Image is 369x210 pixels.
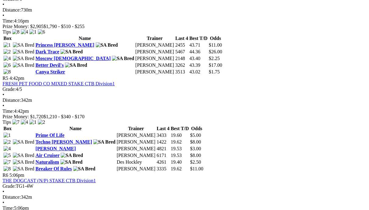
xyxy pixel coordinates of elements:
div: 4:42pm [2,109,367,114]
span: Tips [2,119,11,125]
span: • [2,200,4,205]
a: Better Devil's [35,62,64,68]
span: • [2,103,4,108]
td: [PERSON_NAME] [116,132,156,138]
div: Prize Money: $2,905 [2,24,367,29]
a: Dark Trace [35,49,59,54]
td: 4821 [156,146,170,152]
th: Trainer [135,35,174,41]
td: 19.60 [170,132,189,138]
span: • [2,13,4,18]
img: SA Bred [13,139,34,145]
td: 19.53 [170,146,189,152]
img: SA Bred [13,42,34,48]
td: 4261 [156,159,170,165]
div: 4/5 [2,87,367,92]
span: Distance: [2,194,21,200]
td: 6171 [156,152,170,158]
img: 5 [3,153,11,158]
td: 43.39 [189,62,208,68]
td: 44.36 [189,49,208,55]
img: 1 [29,29,37,35]
td: 43.71 [189,42,208,48]
span: R5 [2,76,8,81]
span: Box [3,36,12,41]
td: 43.02 [189,69,208,75]
span: $26.00 [209,49,222,54]
span: R6 [2,173,8,178]
td: 19.53 [170,152,189,158]
img: 4 [21,29,28,35]
img: 2 [3,139,11,145]
span: Distance: [2,7,21,12]
td: [PERSON_NAME] [116,166,156,172]
img: SA Bred [93,139,115,145]
a: Princess [PERSON_NAME] [35,42,94,48]
a: FRESH PET FOOD CO MIXED STAKE CTB Division1 [2,81,115,86]
td: [PERSON_NAME] [116,152,156,158]
img: 4 [21,119,28,125]
span: $1,790 - $510 - $255 [44,24,85,29]
img: SA Bred [13,56,34,61]
span: Time: [2,18,14,23]
img: SA Bred [60,159,83,165]
a: Breaker Of Rules [35,166,72,171]
td: 3433 [156,132,170,138]
td: [PERSON_NAME] [135,62,174,68]
img: 2 [3,49,11,55]
span: Grade: [2,183,16,189]
span: $3.00 [190,146,201,151]
th: Odds [190,126,203,132]
img: SA Bred [13,49,34,55]
img: 6 [38,29,45,35]
span: Distance: [2,98,21,103]
td: [PERSON_NAME] [135,69,174,75]
div: 342m [2,194,367,200]
th: Last 4 [156,126,170,132]
a: Air Cruiser [35,153,59,158]
img: SA Bred [96,42,118,48]
td: 19.62 [170,166,189,172]
td: 43.40 [189,55,208,62]
span: $1.75 [209,69,220,74]
img: 8 [3,166,11,172]
td: 5467 [175,49,188,55]
img: SA Bred [60,49,83,55]
span: Tips [2,29,11,34]
img: 6 [3,62,11,68]
div: TG1-4W [2,183,367,189]
img: SA Bred [65,62,87,68]
td: [PERSON_NAME] [116,139,156,145]
span: Grade: [2,87,16,92]
span: $17.00 [209,62,222,68]
a: [PERSON_NAME] [35,146,76,151]
td: 2148 [175,55,188,62]
img: 1 [3,133,11,138]
td: 1422 [156,139,170,145]
a: Techno [PERSON_NAME] [35,139,92,144]
img: 4 [3,146,11,151]
span: Box [3,126,12,131]
img: SA Bred [13,153,34,158]
div: 4:16pm [2,18,367,24]
th: Last 4 [175,35,188,41]
a: Moscow [DEMOGRAPHIC_DATA] [35,56,111,61]
td: [PERSON_NAME] [135,42,174,48]
th: Trainer [116,126,156,132]
span: • [2,92,4,97]
span: $11.00 [209,42,222,48]
span: $2.50 [190,159,201,165]
td: 2455 [175,42,188,48]
span: 5:06pm [9,173,24,178]
th: Odds [208,35,222,41]
a: THE DOGCAST (N/P) STAKE CTB Division1 [2,178,96,183]
td: [PERSON_NAME] [135,55,174,62]
th: Best T/D [189,35,208,41]
span: • [2,2,4,7]
td: [PERSON_NAME] [116,146,156,152]
span: Time: [2,109,14,114]
td: 19.40 [170,159,189,165]
img: 4 [3,56,11,61]
img: 8 [12,29,19,35]
img: 1 [3,42,11,48]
